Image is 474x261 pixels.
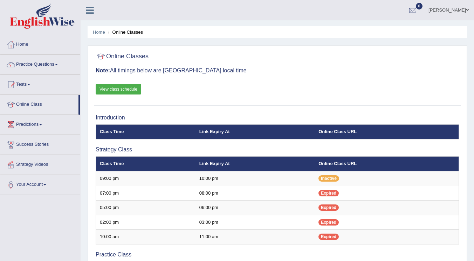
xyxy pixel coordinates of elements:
[195,171,315,186] td: 10:00 pm
[0,75,80,92] a: Tests
[0,135,80,152] a: Success Stories
[195,201,315,215] td: 06:00 pm
[96,171,195,186] td: 09:00 pm
[195,124,315,139] th: Link Expiry At
[96,146,459,153] h3: Strategy Class
[195,230,315,244] td: 11:00 am
[96,84,141,94] a: View class schedule
[96,186,195,201] td: 07:00 pm
[195,186,315,201] td: 08:00 pm
[96,67,110,73] b: Note:
[93,30,105,35] a: Home
[0,95,78,112] a: Online Class
[96,67,459,74] h3: All timings below are [GEOGRAPHIC_DATA] local time
[96,115,459,121] h3: Introduction
[106,29,143,35] li: Online Classes
[96,215,195,230] td: 02:00 pm
[318,204,339,211] span: Expired
[315,124,459,139] th: Online Class URL
[96,124,195,139] th: Class Time
[0,115,80,132] a: Predictions
[96,156,195,171] th: Class Time
[318,190,339,196] span: Expired
[96,51,149,62] h2: Online Classes
[0,35,80,52] a: Home
[0,55,80,72] a: Practice Questions
[318,219,339,226] span: Expired
[96,230,195,244] td: 10:00 am
[96,201,195,215] td: 05:00 pm
[195,156,315,171] th: Link Expiry At
[0,155,80,172] a: Strategy Videos
[416,3,423,9] span: 0
[318,175,339,182] span: Inactive
[315,156,459,171] th: Online Class URL
[318,234,339,240] span: Expired
[0,175,80,193] a: Your Account
[96,252,459,258] h3: Practice Class
[195,215,315,230] td: 03:00 pm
